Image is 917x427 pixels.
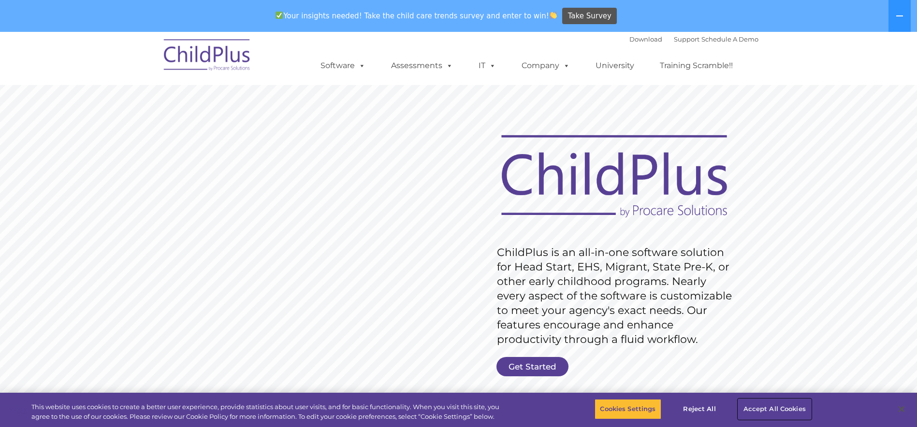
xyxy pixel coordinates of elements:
[497,245,737,347] rs-layer: ChildPlus is an all-in-one software solution for Head Start, EHS, Migrant, State Pre-K, or other ...
[272,6,561,25] span: Your insights needed! Take the child care trends survey and enter to win!
[562,8,617,25] a: Take Survey
[595,399,661,419] button: Cookies Settings
[629,35,758,43] font: |
[159,32,256,81] img: ChildPlus by Procare Solutions
[512,56,580,75] a: Company
[701,35,758,43] a: Schedule A Demo
[31,402,504,421] div: This website uses cookies to create a better user experience, provide statistics about user visit...
[276,12,283,19] img: ✅
[469,56,506,75] a: IT
[670,399,730,419] button: Reject All
[650,56,742,75] a: Training Scramble!!
[738,399,811,419] button: Accept All Cookies
[381,56,463,75] a: Assessments
[311,56,375,75] a: Software
[674,35,699,43] a: Support
[586,56,644,75] a: University
[891,399,912,420] button: Close
[496,357,568,376] a: Get Started
[550,12,557,19] img: 👏
[568,8,611,25] span: Take Survey
[629,35,662,43] a: Download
